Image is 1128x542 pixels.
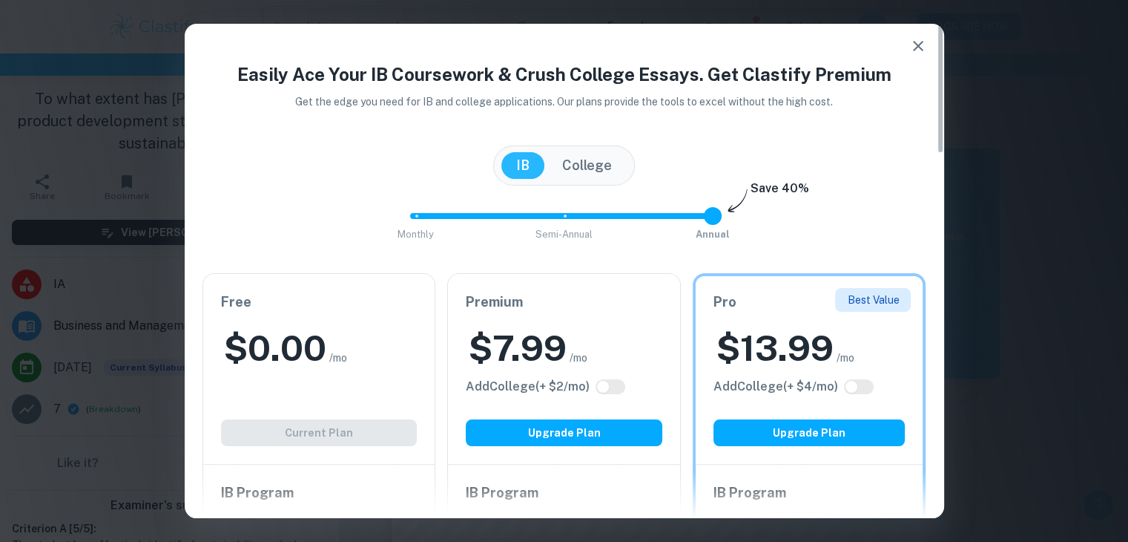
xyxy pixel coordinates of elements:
button: Upgrade Plan [713,419,906,446]
span: /mo [570,350,587,366]
h2: $ 0.00 [224,324,326,372]
h6: Premium [466,292,662,313]
h6: Pro [713,292,906,313]
span: Monthly [398,229,434,240]
p: Best Value [847,292,899,308]
button: IB [501,152,544,179]
h6: Click to see all the additional College features. [466,378,590,396]
button: Upgrade Plan [466,419,662,446]
button: College [547,152,627,179]
span: /mo [837,350,854,366]
h6: Click to see all the additional College features. [713,378,838,396]
span: Semi-Annual [535,229,593,240]
span: Annual [696,229,730,240]
h2: $ 7.99 [469,324,567,372]
h6: Save 40% [751,180,809,205]
span: /mo [329,350,347,366]
h2: $ 13.99 [716,324,834,372]
h6: Free [221,292,418,313]
p: Get the edge you need for IB and college applications. Our plans provide the tools to excel witho... [274,94,854,110]
img: subscription-arrow.svg [728,189,748,214]
h4: Easily Ace Your IB Coursework & Crush College Essays. Get Clastify Premium [202,61,926,88]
